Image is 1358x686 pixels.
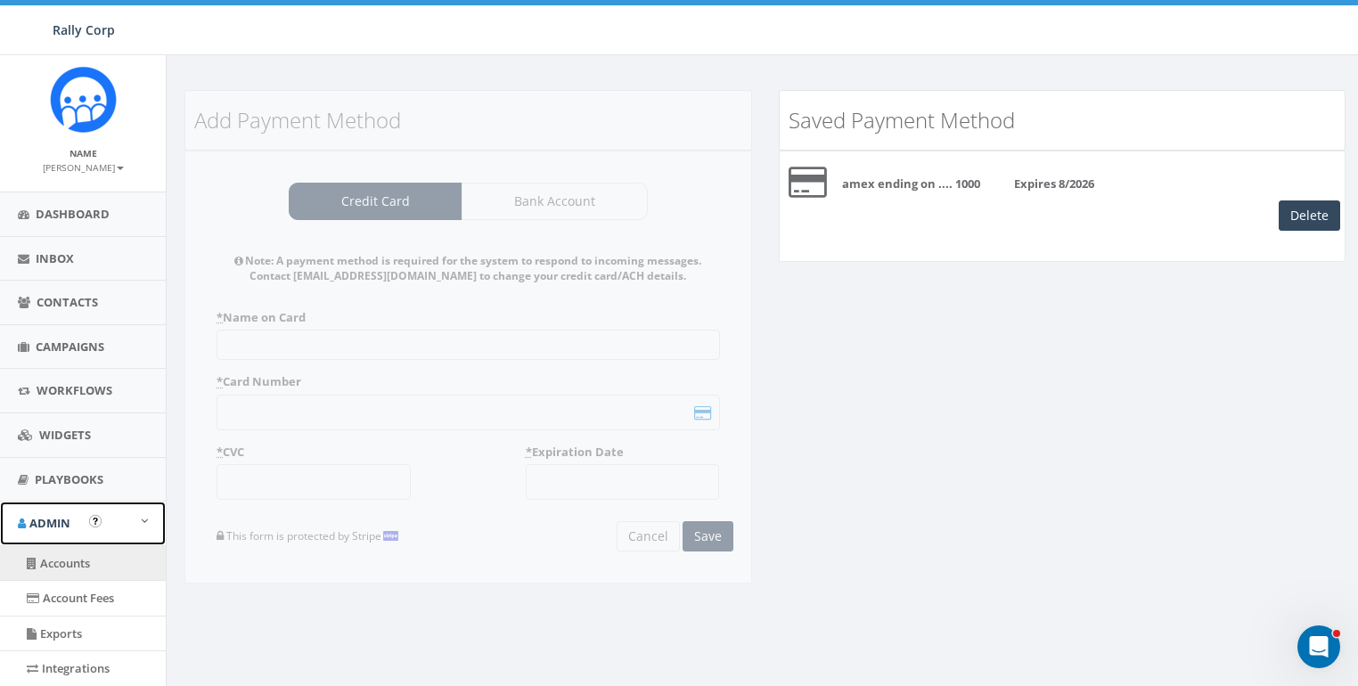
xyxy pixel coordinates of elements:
button: Delete [1279,200,1340,231]
span: Workflows [37,382,112,398]
span: Playbooks [35,471,103,487]
span: Campaigns [36,339,104,355]
small: [PERSON_NAME] [43,161,124,174]
span: Rally Corp [53,21,115,38]
img: Icon_1.png [50,66,117,133]
h3: Saved Payment Method [789,109,1337,132]
small: Name [70,147,97,159]
span: Admin [29,515,70,531]
button: Open In-App Guide [89,515,102,527]
span: Contacts [37,294,98,310]
span: Dashboard [36,206,110,222]
span: Inbox [36,250,74,266]
b: Expires 8/2026 [1014,176,1094,192]
b: amex ending on .... 1000 [842,176,980,192]
a: [PERSON_NAME] [43,159,124,175]
iframe: Intercom live chat [1297,625,1340,668]
span: Widgets [39,427,91,443]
